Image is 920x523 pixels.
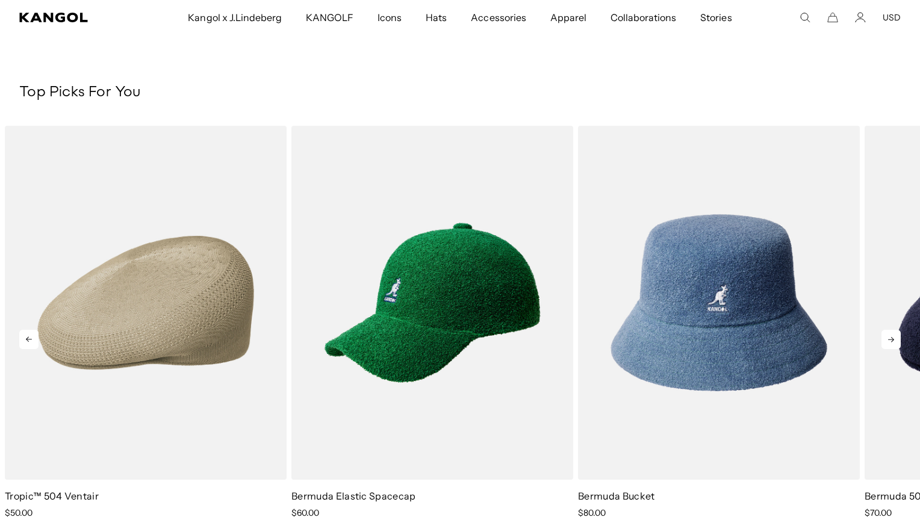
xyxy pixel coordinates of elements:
[5,126,287,480] img: Tropic™ 504 Ventair
[865,507,892,518] span: $70.00
[578,490,654,502] a: Bermuda Bucket
[578,126,860,480] img: Bermuda Bucket
[19,84,901,102] h3: Top Picks For You
[19,13,124,22] a: Kangol
[5,507,33,518] span: $50.00
[855,12,866,23] a: Account
[291,507,319,518] span: $60.00
[5,490,99,502] a: Tropic™ 504 Ventair
[291,126,573,480] img: Bermuda Elastic Spacecap
[578,507,606,518] span: $80.00
[883,12,901,23] button: USD
[827,12,838,23] button: Cart
[800,12,810,23] summary: Search here
[291,490,416,502] a: Bermuda Elastic Spacecap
